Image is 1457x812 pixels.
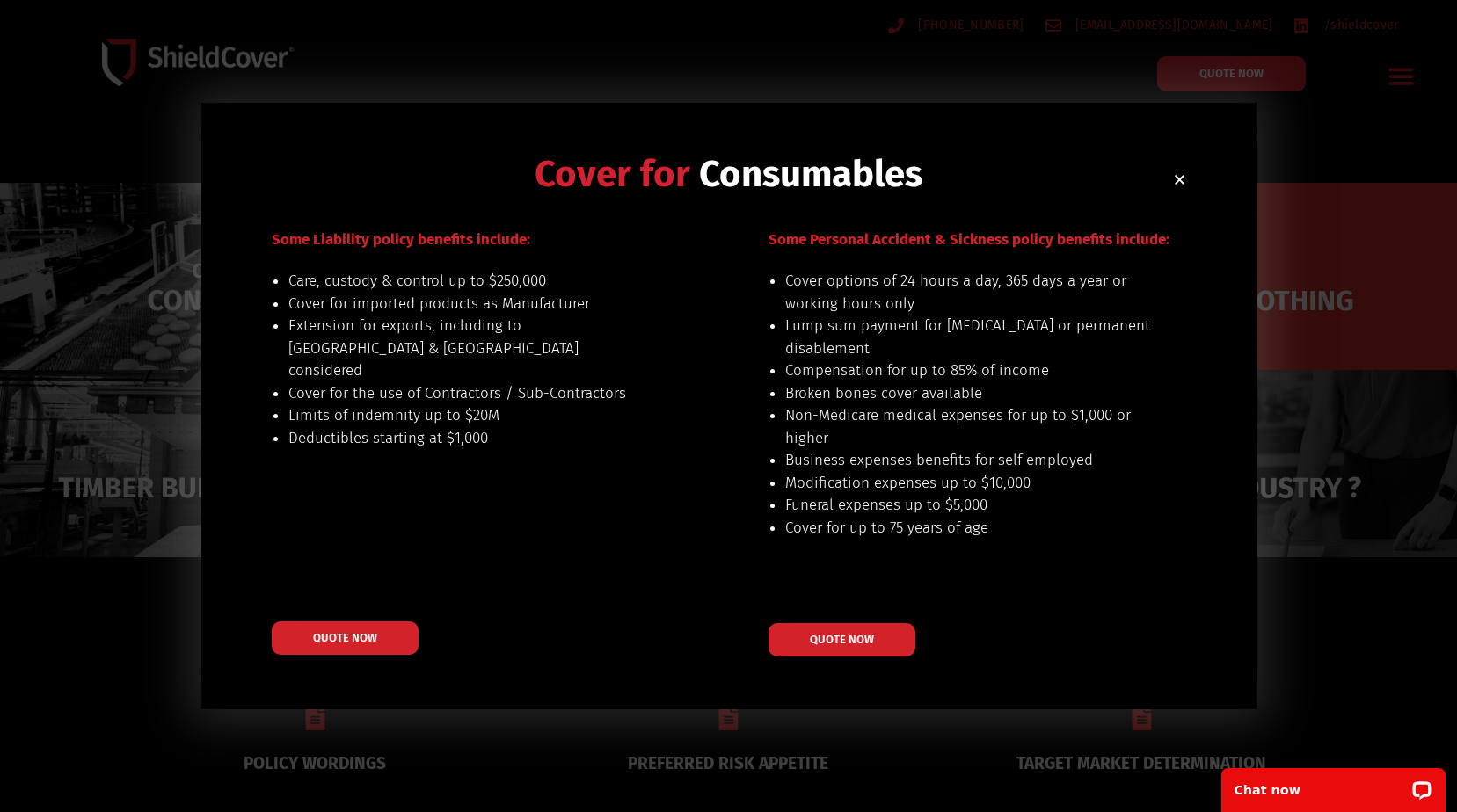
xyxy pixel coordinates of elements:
[288,382,655,405] li: Cover for the use of Contractors / Sub-Contractors
[699,152,922,196] span: Consumables
[769,230,1169,249] span: Some Personal Accident & Sickness policy benefits include:
[288,270,655,293] li: Care, custody & control up to $250,000
[535,152,690,196] span: Cover for
[288,427,655,450] li: Deductibles starting at $1,000
[810,634,874,645] span: QUOTE NOW
[288,315,655,382] li: Extension for exports, including to [GEOGRAPHIC_DATA] & [GEOGRAPHIC_DATA] considered
[272,230,530,249] span: Some Liability policy benefits include:
[313,632,377,643] span: QUOTE NOW
[785,472,1152,495] li: Modification expenses up to $10,000
[785,404,1152,449] li: Non-Medicare medical expenses for up to $1,000 or higher
[785,517,1152,540] li: Cover for up to 75 years of age
[785,494,1152,517] li: Funeral expenses up to $5,000
[769,623,915,656] a: QUOTE NOW
[785,449,1152,472] li: Business expenses benefits for self employed
[785,382,1152,405] li: Broken bones cover available
[1173,173,1186,186] a: Close
[272,621,419,655] a: QUOTE NOW
[288,404,655,427] li: Limits of indemnity up to $20M
[288,293,655,315] li: Cover for imported products as Manufacturer
[785,359,1152,382] li: Compensation for up to 85% of income
[785,270,1152,315] li: Cover options of 24 hours a day, 365 days a year or working hours only
[785,315,1152,359] li: Lump sum payment for [MEDICAL_DATA] or permanent disablement
[1210,757,1457,812] iframe: LiveChat chat widget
